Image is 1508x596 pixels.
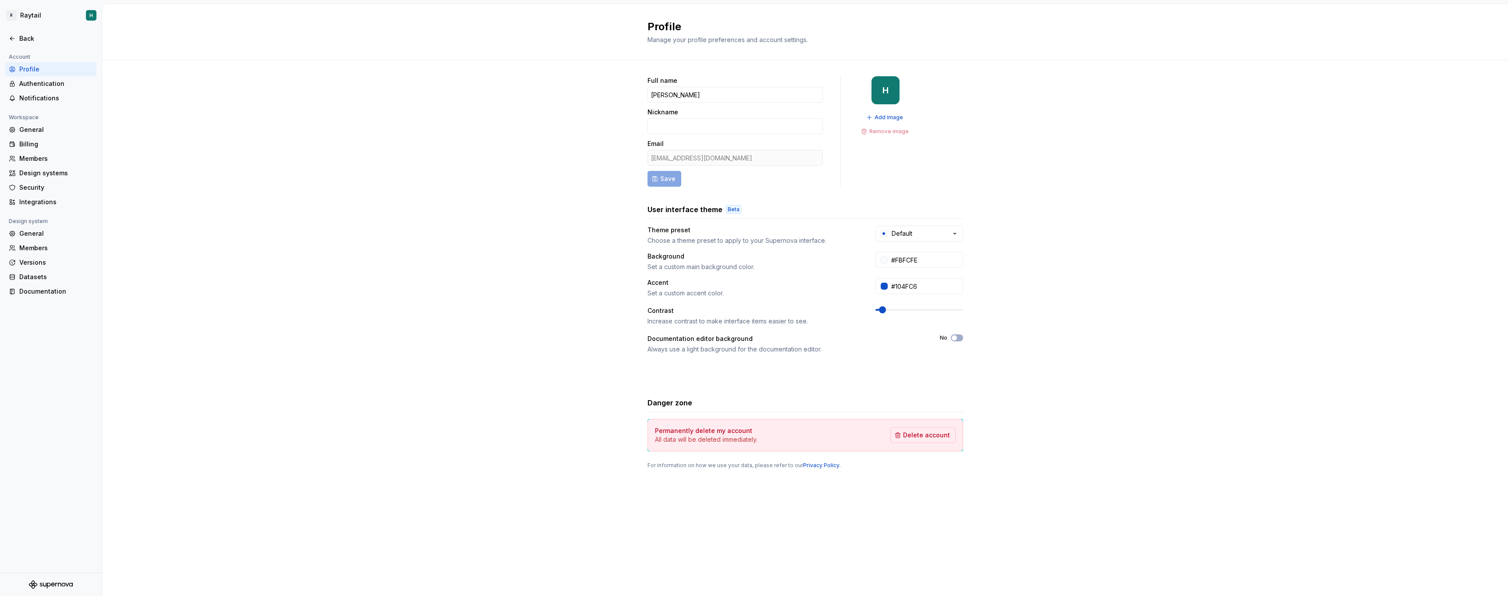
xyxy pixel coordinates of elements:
div: Raytail [20,11,41,20]
span: Manage your profile preferences and account settings. [647,36,808,43]
a: Security [5,181,96,195]
a: Profile [5,62,96,76]
input: #104FC6 [888,278,963,294]
a: General [5,227,96,241]
div: Integrations [19,198,93,206]
button: Default [875,226,963,241]
div: Back [19,34,93,43]
div: Notifications [19,94,93,103]
input: #FFFFFF [888,252,963,268]
div: Design system [5,216,51,227]
div: General [19,125,93,134]
div: Theme preset [647,226,860,234]
div: Set a custom accent color. [647,289,860,298]
a: Versions [5,255,96,270]
a: Design systems [5,166,96,180]
label: Email [647,139,664,148]
div: H [89,12,93,19]
a: Documentation [5,284,96,298]
div: Design systems [19,169,93,177]
div: Increase contrast to make interface items easier to see. [647,317,860,326]
div: R [6,10,17,21]
label: Full name [647,76,677,85]
a: Datasets [5,270,96,284]
div: Always use a light background for the documentation editor. [647,345,924,354]
a: Back [5,32,96,46]
div: Members [19,154,93,163]
div: Billing [19,140,93,149]
label: No [940,334,947,341]
h4: Permanently delete my account [655,426,752,435]
div: Set a custom main background color. [647,263,860,271]
div: Documentation editor background [647,334,924,343]
span: Delete account [903,431,950,440]
div: Versions [19,258,93,267]
div: Datasets [19,273,93,281]
a: Billing [5,137,96,151]
div: Authentication [19,79,93,88]
div: General [19,229,93,238]
button: RRaytailH [2,6,100,25]
label: Nickname [647,108,678,117]
a: Members [5,241,96,255]
div: Accent [647,278,860,287]
div: Workspace [5,112,42,123]
a: Privacy Policy [803,462,839,468]
button: Delete account [890,427,956,443]
h3: Danger zone [647,397,692,408]
div: For information on how we use your data, please refer to our . [647,462,963,469]
div: Background [647,252,860,261]
div: Security [19,183,93,192]
p: All data will be deleted immediately. [655,435,758,444]
div: Default [892,229,912,238]
button: Add image [864,111,907,124]
a: Notifications [5,91,96,105]
div: Contrast [647,306,860,315]
svg: Supernova Logo [29,580,73,589]
a: Members [5,152,96,166]
h2: Profile [647,20,953,34]
h3: User interface theme [647,204,722,215]
div: Account [5,52,34,62]
span: Add image [875,114,903,121]
div: Documentation [19,287,93,296]
a: Integrations [5,195,96,209]
div: Members [19,244,93,252]
div: Beta [726,205,741,214]
a: General [5,123,96,137]
div: Profile [19,65,93,74]
a: Authentication [5,77,96,91]
div: H [882,87,889,94]
div: Choose a theme preset to apply to your Supernova interface. [647,236,860,245]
